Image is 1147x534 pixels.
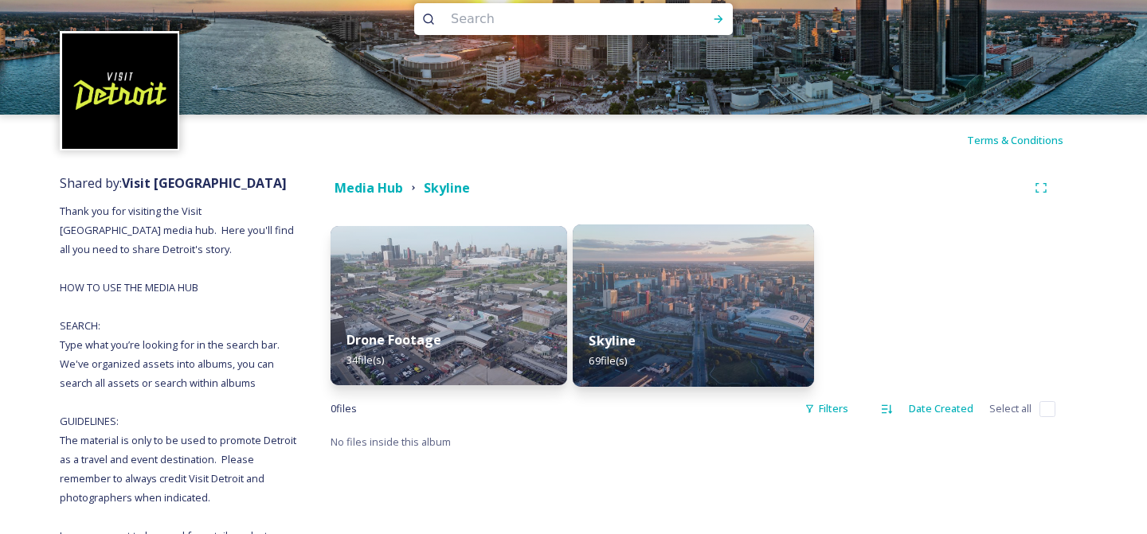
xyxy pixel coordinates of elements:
[331,401,357,416] span: 0 file s
[424,179,470,197] strong: Skyline
[573,224,814,387] img: 96fa55b3-48d1-4893-9052-c385f6f69521.jpg
[346,353,384,367] span: 34 file(s)
[443,2,661,37] input: Search
[589,353,627,368] span: 69 file(s)
[989,401,1032,416] span: Select all
[346,331,441,349] strong: Drone Footage
[967,133,1063,147] span: Terms & Conditions
[60,174,287,192] span: Shared by:
[901,393,981,424] div: Date Created
[335,179,403,197] strong: Media Hub
[331,435,451,449] span: No files inside this album
[62,33,178,149] img: VISIT%20DETROIT%20LOGO%20-%20BLACK%20BACKGROUND.png
[797,393,856,424] div: Filters
[122,174,287,192] strong: Visit [GEOGRAPHIC_DATA]
[331,226,567,385] img: def2a28a-58a3-4210-861b-a08cb274e15c.jpg
[967,131,1087,150] a: Terms & Conditions
[589,332,636,349] strong: Skyline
